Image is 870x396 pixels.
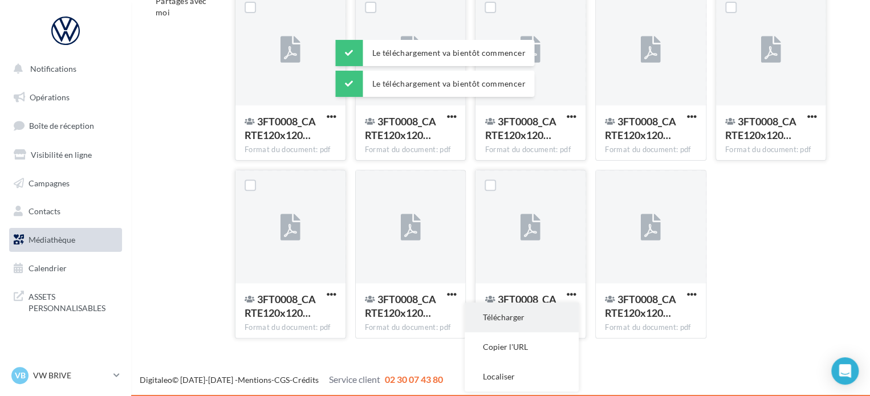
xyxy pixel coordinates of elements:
div: Format du document: pdf [605,145,697,155]
div: Format du document: pdf [365,322,457,333]
span: Campagnes [29,178,70,187]
span: Calendrier [29,263,67,273]
a: Campagnes [7,172,124,195]
div: Format du document: pdf [605,322,697,333]
div: Format du document: pdf [485,145,576,155]
button: Télécharger [465,303,579,332]
a: Digitaleo [140,375,172,385]
div: Format du document: pdf [725,145,817,155]
span: 3FT0008_CARTE120x120mm_E3_FRAV02722_AVIS_GOOGLE_HD [725,115,796,141]
button: Notifications [7,57,120,81]
span: 3FT0008_CARTE120x120mm_E3_FRAV02700_AVIS_GOOGLE_HD [245,115,316,141]
a: Visibilité en ligne [7,143,124,167]
span: VB [15,370,26,381]
a: ASSETS PERSONNALISABLES [7,284,124,318]
p: VW BRIVE [33,370,109,381]
a: Opérations [7,85,124,109]
a: Boîte de réception [7,113,124,138]
span: 02 30 07 43 80 [385,374,443,385]
span: 3FT0008_CARTE120x120mm_E3_FRAV02711_AVIS_GOOGLE_HD [485,115,556,141]
a: Calendrier [7,256,124,280]
span: Opérations [30,92,70,102]
div: Open Intercom Messenger [831,357,859,385]
a: VB VW BRIVE [9,365,122,386]
a: Contacts [7,199,124,223]
a: Médiathèque [7,228,124,252]
div: Format du document: pdf [245,322,336,333]
button: Localiser [465,362,579,391]
span: Service client [329,374,380,385]
span: 3FT0008_CARTE120x120mm_E3_FRAV02718_AVIS_GOOGLE_HD [605,115,676,141]
a: CGS [274,375,290,385]
span: Contacts [29,206,60,216]
span: 3FT0008_CARTE120x120mm_E3_FRAV02751_AVIS_GOOGLE_HD [365,293,436,319]
span: Médiathèque [29,235,75,244]
button: Copier l'URL [465,332,579,362]
div: Format du document: pdf [365,145,457,155]
div: Le téléchargement va bientôt commencer [335,40,534,66]
a: Crédits [292,375,319,385]
span: 3FT0008_CARTE120x120mm_E3_FRAV02704_AVIS_GOOGLE_HD [365,115,436,141]
a: Mentions [238,375,271,385]
span: Visibilité en ligne [31,150,92,160]
span: © [DATE]-[DATE] - - - [140,375,443,385]
span: 3FT0008_CARTE120x120mm_E3_FRAV02755_AVIS_GOOGLE_HD [605,293,676,319]
div: Le téléchargement va bientôt commencer [335,71,534,97]
div: Format du document: pdf [245,145,336,155]
span: 3FT0008_CARTE120x120mm_E3_FRAV02753_AVIS_GOOGLE_HD [485,293,556,319]
span: Boîte de réception [29,121,94,130]
span: Notifications [30,64,76,74]
span: 3FT0008_CARTE120x120mm_E3_FRAV02741_AVIS_GOOGLE_HD [245,293,316,319]
span: ASSETS PERSONNALISABLES [29,289,117,313]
